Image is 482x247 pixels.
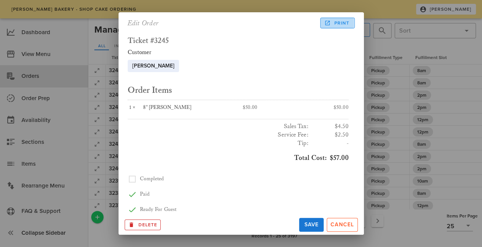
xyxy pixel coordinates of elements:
span: Ready For Guest [140,206,177,213]
h3: Service Fee: [128,131,309,139]
span: Paid [140,191,150,198]
span: Total Cost: [294,154,327,162]
div: $50.00 [293,100,349,116]
div: × [128,105,143,111]
button: Archive this Record? [125,219,161,230]
h2: Edit Order [128,17,159,29]
span: Cancel [330,221,354,228]
div: Customer [128,48,349,57]
div: 8" [PERSON_NAME] [143,105,233,111]
span: Delete [128,221,158,228]
button: Cancel [327,218,358,232]
h2: Ticket #3245 [128,37,349,45]
span: Save [302,221,321,228]
h3: Sales Tax: [128,122,309,131]
h3: $57.00 [128,154,349,162]
h3: $4.50 [312,122,349,131]
h3: - [312,139,349,148]
button: Save [299,218,324,232]
h2: Order Items [128,84,349,97]
h3: Tip: [128,139,309,148]
div: $50.00 [238,100,293,116]
span: [PERSON_NAME] [132,60,174,72]
h3: $2.50 [312,131,349,139]
a: Print [320,18,354,28]
span: Print [326,20,349,26]
span: 1 [128,104,133,111]
span: Completed [140,176,164,182]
